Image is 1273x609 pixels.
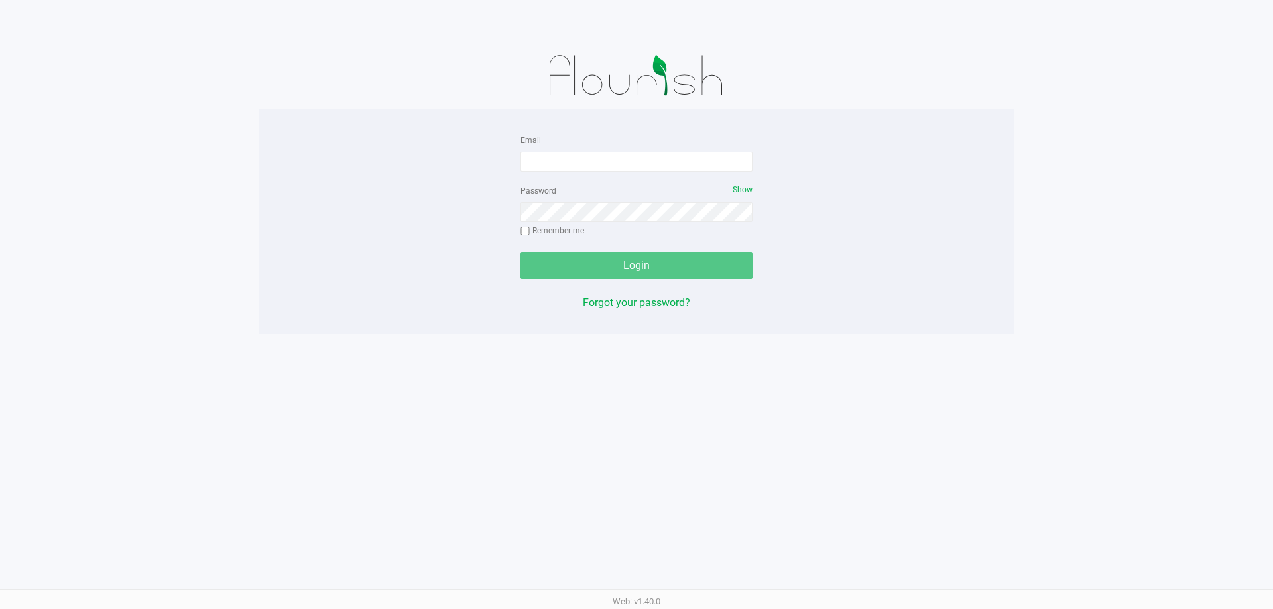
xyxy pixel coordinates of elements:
input: Remember me [520,227,530,236]
label: Email [520,135,541,146]
label: Remember me [520,225,584,237]
button: Forgot your password? [583,295,690,311]
label: Password [520,185,556,197]
span: Web: v1.40.0 [613,596,660,606]
span: Show [733,185,753,194]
